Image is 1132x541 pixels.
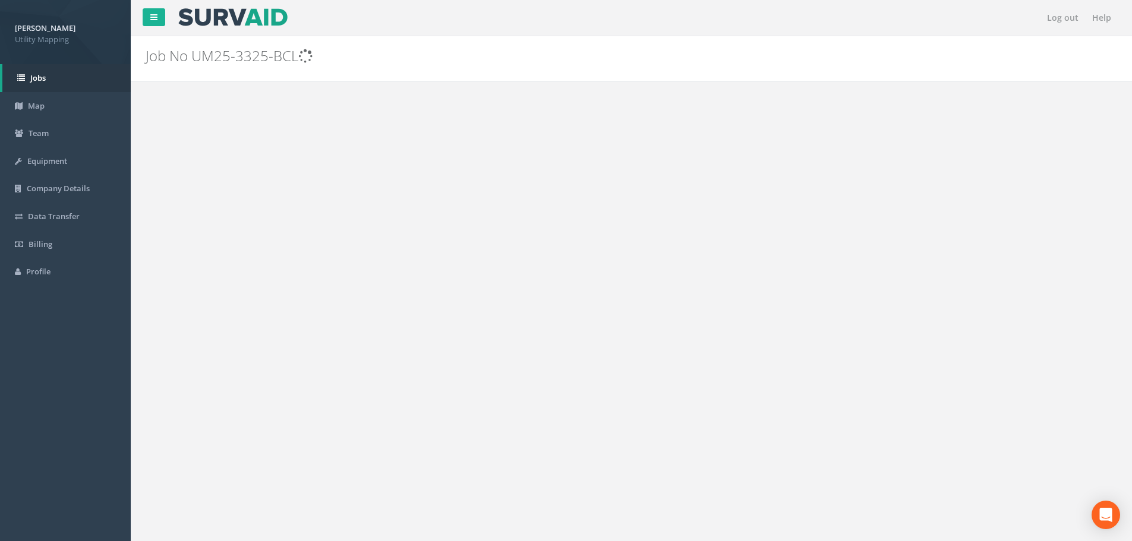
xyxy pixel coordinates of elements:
span: Billing [29,239,52,249]
span: Company Details [27,183,90,194]
span: Team [29,128,49,138]
h2: Job No UM25-3325-BCL [146,48,953,64]
span: Profile [26,266,51,277]
div: Open Intercom Messenger [1092,501,1120,529]
span: Jobs [30,72,46,83]
strong: [PERSON_NAME] [15,23,75,33]
a: Jobs [2,64,131,92]
span: Utility Mapping [15,34,116,45]
span: Equipment [27,156,67,166]
span: Data Transfer [28,211,80,222]
a: [PERSON_NAME] Utility Mapping [15,20,116,45]
span: Map [28,100,45,111]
